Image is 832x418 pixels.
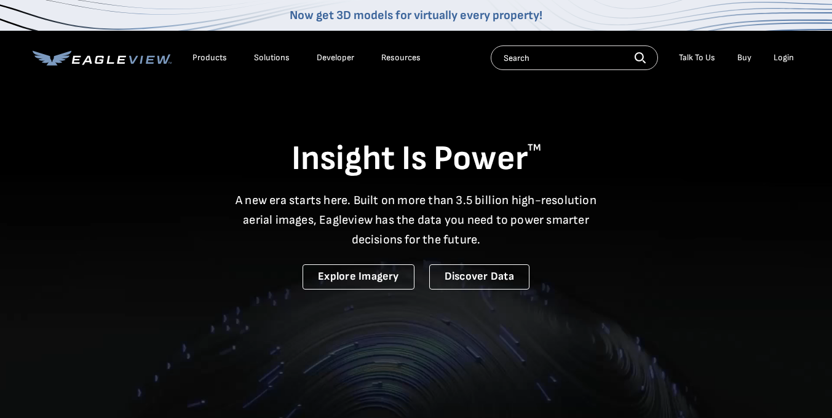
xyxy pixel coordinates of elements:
input: Search [491,45,658,70]
div: Resources [381,52,421,63]
a: Explore Imagery [303,264,414,290]
div: Login [774,52,794,63]
a: Now get 3D models for virtually every property! [290,8,542,23]
a: Developer [317,52,354,63]
div: Solutions [254,52,290,63]
a: Discover Data [429,264,529,290]
div: Talk To Us [679,52,715,63]
a: Buy [737,52,751,63]
sup: TM [528,142,541,154]
p: A new era starts here. Built on more than 3.5 billion high-resolution aerial images, Eagleview ha... [228,191,604,250]
h1: Insight Is Power [33,138,800,181]
div: Products [192,52,227,63]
